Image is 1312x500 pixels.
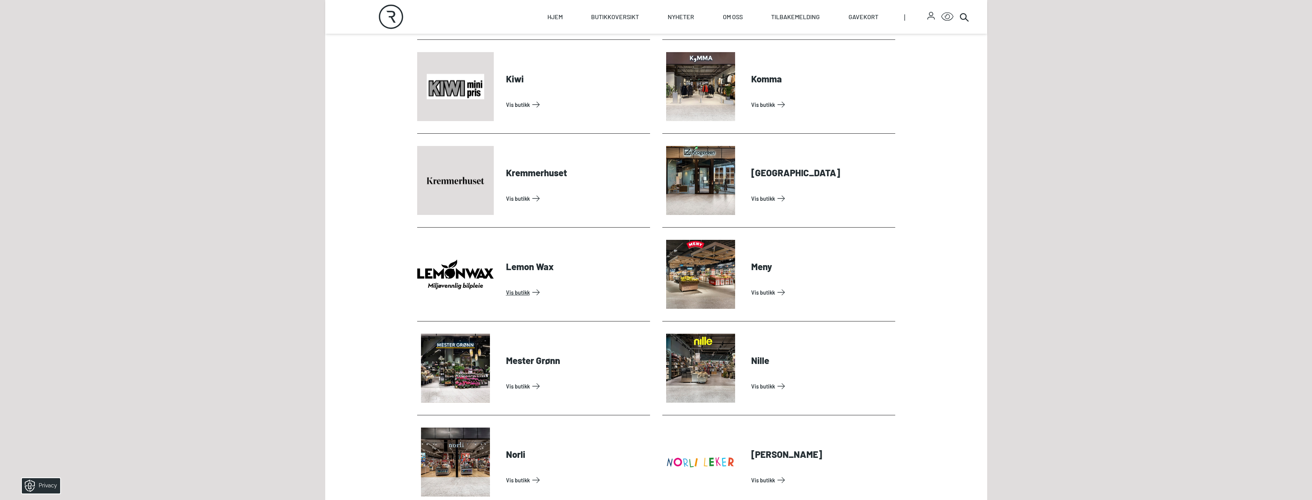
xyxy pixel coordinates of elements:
button: Open Accessibility Menu [941,11,953,23]
iframe: Manage Preferences [8,475,70,496]
a: Vis Butikk: Norli Leker [751,474,892,486]
a: Vis Butikk: Kiwi [506,98,647,111]
a: Vis Butikk: Nille [751,380,892,392]
a: Vis Butikk: Krogsveen [751,192,892,205]
a: Vis Butikk: Lemon Wax [506,286,647,298]
a: Vis Butikk: Kremmerhuset [506,192,647,205]
a: Vis Butikk: Meny [751,286,892,298]
a: Vis Butikk: Komma [751,98,892,111]
a: Vis Butikk: Mester Grønn [506,380,647,392]
a: Vis Butikk: Norli [506,474,647,486]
